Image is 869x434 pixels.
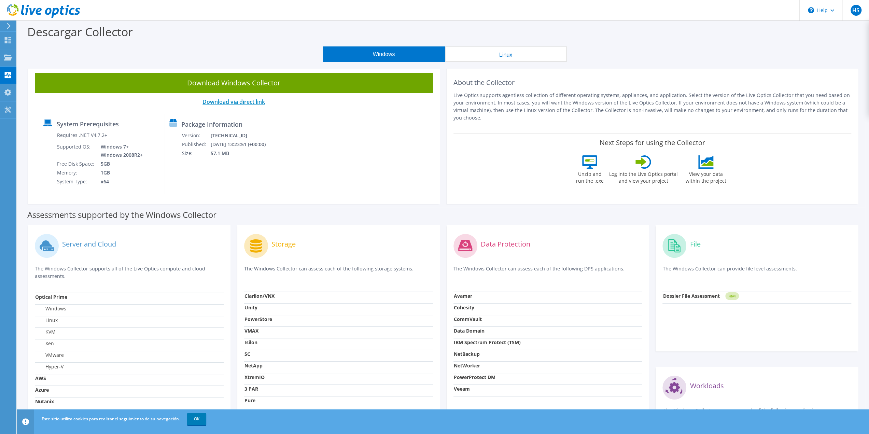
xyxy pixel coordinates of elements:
[57,159,96,168] td: Free Disk Space:
[182,140,210,149] td: Published:
[690,241,700,248] label: File
[244,265,433,279] p: The Windows Collector can assess each of the following storage systems.
[681,169,730,184] label: View your data within the project
[210,131,275,140] td: [TECHNICAL_ID]
[244,386,258,392] strong: 3 PAR
[454,339,521,346] strong: IBM Spectrum Protect (TSM)
[35,340,54,347] label: Xen
[453,265,642,279] p: The Windows Collector can assess each of the following DPS applications.
[271,241,296,248] label: Storage
[453,92,852,122] p: Live Optics supports agentless collection of different operating systems, appliances, and applica...
[35,73,433,93] a: Download Windows Collector
[35,387,49,393] strong: Azure
[27,211,216,218] label: Assessments supported by the Windows Collector
[244,304,257,311] strong: Unity
[690,382,724,389] label: Workloads
[244,409,261,415] strong: Hitachi
[202,98,265,106] a: Download via direct link
[35,317,58,324] label: Linux
[35,352,64,359] label: VMware
[662,407,851,421] p: The Windows Collector can assess each of the following applications.
[96,177,144,186] td: x64
[454,293,472,299] strong: Avamar
[62,241,116,248] label: Server and Cloud
[57,121,119,127] label: System Prerequisites
[35,328,56,335] label: KVM
[42,416,180,422] span: Este sitio utiliza cookies para realizar el seguimiento de su navegación.
[35,305,66,312] label: Windows
[27,24,133,40] label: Descargar Collector
[663,293,719,299] strong: Dossier File Assessment
[57,168,96,177] td: Memory:
[244,339,257,346] strong: Isilon
[729,294,735,298] tspan: NEW!
[244,327,258,334] strong: VMAX
[453,79,852,87] h2: About the Collector
[454,386,470,392] strong: Veeam
[244,351,250,357] strong: SC
[96,159,144,168] td: 5GB
[244,374,265,380] strong: XtremIO
[454,316,482,322] strong: CommVault
[244,397,255,404] strong: Pure
[851,5,861,16] span: HS
[662,265,851,279] p: The Windows Collector can provide file level assessments.
[35,398,54,405] strong: Nutanix
[600,139,705,147] label: Next Steps for using the Collector
[182,149,210,158] td: Size:
[35,294,67,300] strong: Optical Prime
[244,293,275,299] strong: Clariion/VNX
[808,7,814,13] svg: \n
[244,362,263,369] strong: NetApp
[96,168,144,177] td: 1GB
[96,142,144,159] td: Windows 7+ Windows 2008R2+
[210,149,275,158] td: 57.1 MB
[35,363,64,370] label: Hyper-V
[323,46,445,62] button: Windows
[454,374,495,380] strong: PowerProtect DM
[210,140,275,149] td: [DATE] 13:23:51 (+00:00)
[187,413,206,425] a: OK
[454,362,480,369] strong: NetWorker
[244,316,272,322] strong: PowerStore
[57,132,107,139] label: Requires .NET V4.7.2+
[181,121,242,128] label: Package Information
[57,177,96,186] td: System Type:
[454,304,474,311] strong: Cohesity
[481,241,530,248] label: Data Protection
[35,265,224,280] p: The Windows Collector supports all of the Live Optics compute and cloud assessments.
[454,327,485,334] strong: Data Domain
[182,131,210,140] td: Version:
[35,375,46,381] strong: AWS
[609,169,678,184] label: Log into the Live Optics portal and view your project
[445,46,567,62] button: Linux
[574,169,605,184] label: Unzip and run the .exe
[454,351,480,357] strong: NetBackup
[57,142,96,159] td: Supported OS:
